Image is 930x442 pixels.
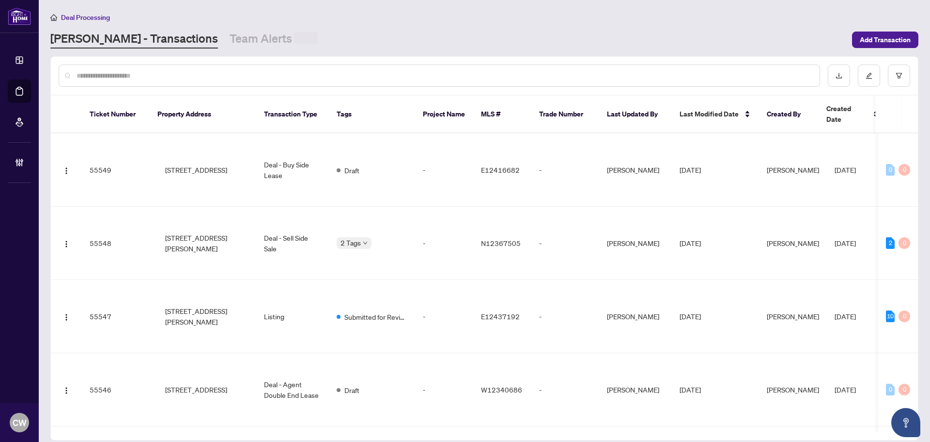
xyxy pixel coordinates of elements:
[62,387,70,394] img: Logo
[891,408,920,437] button: Open asap
[899,384,910,395] div: 0
[344,385,359,395] span: Draft
[599,353,672,426] td: [PERSON_NAME]
[62,240,70,248] img: Logo
[341,237,361,248] span: 2 Tags
[165,384,227,395] span: [STREET_ADDRESS]
[828,65,850,87] button: download
[826,103,867,125] span: Created Date
[59,235,74,251] button: Logo
[680,312,701,321] span: [DATE]
[886,164,895,176] div: 0
[59,309,74,324] button: Logo
[59,382,74,397] button: Logo
[50,14,57,21] span: home
[767,385,819,394] span: [PERSON_NAME]
[680,239,701,247] span: [DATE]
[230,31,318,49] a: Team Alerts
[150,96,256,133] th: Property Address
[767,165,819,174] span: [PERSON_NAME]
[82,207,150,280] td: 55548
[886,311,895,322] div: 10
[82,133,150,207] td: 55549
[531,353,599,426] td: -
[415,207,473,280] td: -
[50,31,218,49] a: [PERSON_NAME] - Transactions
[599,96,672,133] th: Last Updated By
[599,207,672,280] td: [PERSON_NAME]
[672,96,759,133] th: Last Modified Date
[481,312,520,321] span: E12437192
[896,72,902,79] span: filter
[899,164,910,176] div: 0
[415,353,473,426] td: -
[531,207,599,280] td: -
[82,280,150,353] td: 55547
[344,165,359,176] span: Draft
[256,133,329,207] td: Deal - Buy Side Lease
[165,232,248,254] span: [STREET_ADDRESS][PERSON_NAME]
[256,96,329,133] th: Transaction Type
[836,72,842,79] span: download
[415,280,473,353] td: -
[256,280,329,353] td: Listing
[62,313,70,321] img: Logo
[531,96,599,133] th: Trade Number
[680,109,739,119] span: Last Modified Date
[599,280,672,353] td: [PERSON_NAME]
[858,65,880,87] button: edit
[415,133,473,207] td: -
[767,312,819,321] span: [PERSON_NAME]
[481,385,522,394] span: W12340686
[165,306,248,327] span: [STREET_ADDRESS][PERSON_NAME]
[13,416,27,429] span: CW
[899,311,910,322] div: 0
[531,280,599,353] td: -
[860,32,911,48] span: Add Transaction
[363,241,368,246] span: down
[256,353,329,426] td: Deal - Agent Double End Lease
[899,237,910,249] div: 0
[599,133,672,207] td: [PERSON_NAME]
[473,96,531,133] th: MLS #
[59,162,74,178] button: Logo
[415,96,473,133] th: Project Name
[82,353,150,426] td: 55546
[835,312,856,321] span: [DATE]
[866,72,872,79] span: edit
[82,96,150,133] th: Ticket Number
[852,32,918,48] button: Add Transaction
[886,237,895,249] div: 2
[888,65,910,87] button: filter
[680,165,701,174] span: [DATE]
[835,385,856,394] span: [DATE]
[835,239,856,247] span: [DATE]
[61,13,110,22] span: Deal Processing
[680,385,701,394] span: [DATE]
[767,239,819,247] span: [PERSON_NAME]
[759,96,819,133] th: Created By
[344,311,407,322] span: Submitted for Review
[835,165,856,174] span: [DATE]
[329,96,415,133] th: Tags
[62,167,70,175] img: Logo
[256,207,329,280] td: Deal - Sell Side Sale
[165,164,227,175] span: [STREET_ADDRESS]
[819,96,886,133] th: Created Date
[531,133,599,207] td: -
[8,7,31,25] img: logo
[481,239,521,247] span: N12367505
[886,384,895,395] div: 0
[481,165,520,174] span: E12416682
